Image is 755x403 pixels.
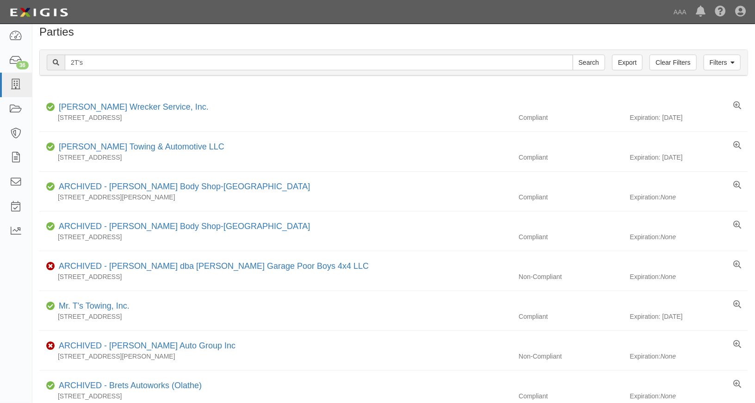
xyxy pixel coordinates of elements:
[39,352,512,361] div: [STREET_ADDRESS][PERSON_NAME]
[55,260,369,273] div: Jeremy Gearheart dba Gearheart's Garage Poor Boys 4x4 LLC
[39,272,512,281] div: [STREET_ADDRESS]
[46,184,55,190] i: Compliant
[630,272,748,281] div: Expiration:
[59,142,224,151] a: [PERSON_NAME] Towing & Automotive LLC
[39,192,512,202] div: [STREET_ADDRESS][PERSON_NAME]
[733,340,741,349] a: View results summary
[512,391,630,401] div: Compliant
[573,55,605,70] input: Search
[55,340,235,352] div: Kelser Auto Group Inc
[59,102,209,112] a: [PERSON_NAME] Wrecker Service, Inc.
[16,61,29,69] div: 36
[650,55,696,70] a: Clear Filters
[630,153,748,162] div: Expiration: [DATE]
[661,353,676,360] i: None
[55,101,209,113] div: McKnight's Wrecker Service, Inc.
[7,4,71,21] img: logo-5460c22ac91f19d4615b14bd174203de0afe785f0fc80cf4dbbc73dc1793850b.png
[55,380,202,392] div: Brets Autoworks (Olathe)
[46,144,55,150] i: Compliant
[733,300,741,310] a: View results summary
[39,391,512,401] div: [STREET_ADDRESS]
[55,300,130,312] div: Mr. T's Towing, Inc.
[46,343,55,349] i: Non-Compliant
[55,221,310,233] div: Barnett's Body Shop-Ridgeland
[512,153,630,162] div: Compliant
[661,193,676,201] i: None
[630,113,748,122] div: Expiration: [DATE]
[733,181,741,190] a: View results summary
[39,232,512,242] div: [STREET_ADDRESS]
[59,222,310,231] a: ARCHIVED - [PERSON_NAME] Body Shop-[GEOGRAPHIC_DATA]
[512,232,630,242] div: Compliant
[512,113,630,122] div: Compliant
[661,273,676,280] i: None
[630,232,748,242] div: Expiration:
[733,221,741,230] a: View results summary
[39,153,512,162] div: [STREET_ADDRESS]
[59,381,202,390] a: ARCHIVED - Brets Autoworks (Olathe)
[661,392,676,400] i: None
[630,192,748,202] div: Expiration:
[512,352,630,361] div: Non-Compliant
[46,303,55,310] i: Compliant
[733,260,741,270] a: View results summary
[630,312,748,321] div: Expiration: [DATE]
[512,312,630,321] div: Compliant
[512,272,630,281] div: Non-Compliant
[55,181,310,193] div: Barnett's Body Shop-Florence
[733,380,741,389] a: View results summary
[704,55,741,70] a: Filters
[733,141,741,150] a: View results summary
[630,391,748,401] div: Expiration:
[733,101,741,111] a: View results summary
[55,141,224,153] div: Vincent's Towing & Automotive LLC
[715,6,726,18] i: Help Center - Complianz
[630,352,748,361] div: Expiration:
[59,182,310,191] a: ARCHIVED - [PERSON_NAME] Body Shop-[GEOGRAPHIC_DATA]
[46,104,55,111] i: Compliant
[59,341,235,350] a: ARCHIVED - [PERSON_NAME] Auto Group Inc
[46,223,55,230] i: Compliant
[612,55,643,70] a: Export
[65,55,573,70] input: Search
[661,233,676,241] i: None
[46,383,55,389] i: Compliant
[669,3,691,21] a: AAA
[39,113,512,122] div: [STREET_ADDRESS]
[59,261,369,271] a: ARCHIVED - [PERSON_NAME] dba [PERSON_NAME] Garage Poor Boys 4x4 LLC
[39,312,512,321] div: [STREET_ADDRESS]
[39,26,748,38] h1: Parties
[46,263,55,270] i: Non-Compliant
[512,192,630,202] div: Compliant
[59,301,130,310] a: Mr. T's Towing, Inc.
